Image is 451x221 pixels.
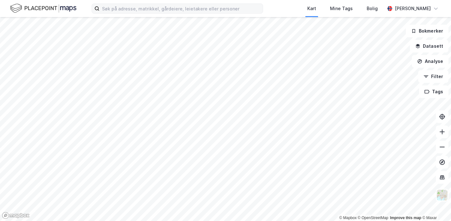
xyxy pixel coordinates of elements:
div: Mine Tags [330,5,353,12]
div: [PERSON_NAME] [395,5,431,12]
div: Bolig [367,5,378,12]
iframe: Chat Widget [419,191,451,221]
img: logo.f888ab2527a4732fd821a326f86c7f29.svg [10,3,76,14]
input: Søk på adresse, matrikkel, gårdeiere, leietakere eller personer [99,4,263,13]
div: Kart [307,5,316,12]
